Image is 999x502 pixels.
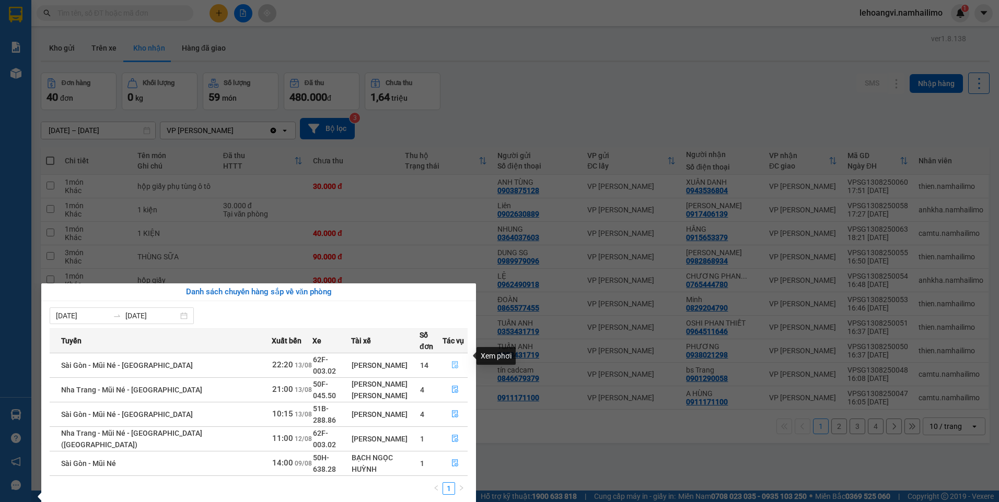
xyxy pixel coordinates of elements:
span: Tài xế [351,335,371,346]
span: 12/08 [295,435,312,443]
span: Sài Gòn - Mũi Né - [GEOGRAPHIC_DATA] [61,410,193,419]
button: file-done [443,357,467,374]
span: file-done [451,459,459,468]
span: 22:20 [272,360,293,369]
span: swap-right [113,312,121,320]
div: [PERSON_NAME] [352,390,419,401]
span: file-done [451,410,459,419]
input: Từ ngày [56,310,109,321]
button: file-done [443,381,467,398]
span: 4 [420,386,424,394]
span: 14 [420,361,428,369]
li: 1 [443,482,455,495]
div: BẠCH NGỌC HUỲNH [352,452,419,475]
span: file-done [451,435,459,443]
button: right [455,482,468,495]
span: 1 [420,459,424,468]
span: 21:00 [272,385,293,394]
button: file-done [443,406,467,423]
div: [PERSON_NAME] [352,409,419,420]
li: Next Page [455,482,468,495]
span: left [433,485,439,491]
span: file-done [451,386,459,394]
span: 13/08 [295,411,312,418]
span: Sài Gòn - Mũi Né [61,459,116,468]
span: 62F-003.02 [313,429,336,449]
div: [PERSON_NAME] [352,378,419,390]
span: 50H-638.28 [313,453,336,473]
div: Xem phơi [477,347,516,365]
a: 1 [443,483,455,494]
span: right [458,485,464,491]
button: left [430,482,443,495]
span: 09/08 [295,460,312,467]
span: 51B-288.86 [313,404,336,424]
span: to [113,312,121,320]
span: Tuyến [61,335,82,346]
li: Previous Page [430,482,443,495]
span: 10:15 [272,409,293,419]
span: 4 [420,410,424,419]
span: Nha Trang - Mũi Né - [GEOGRAPHIC_DATA] [61,386,202,394]
span: 13/08 [295,362,312,369]
span: 11:00 [272,434,293,443]
button: file-done [443,431,467,447]
span: Sài Gòn - Mũi Né - [GEOGRAPHIC_DATA] [61,361,193,369]
div: [PERSON_NAME] [352,360,419,371]
span: 62F-003.02 [313,355,336,375]
span: Tác vụ [443,335,464,346]
span: Số đơn [420,329,442,352]
span: Xuất bến [272,335,301,346]
span: 50F-045.50 [313,380,336,400]
span: file-done [451,361,459,369]
button: file-done [443,455,467,472]
span: 14:00 [272,458,293,468]
span: 1 [420,435,424,443]
div: Danh sách chuyến hàng sắp về văn phòng [50,286,468,298]
input: Đến ngày [125,310,178,321]
div: [PERSON_NAME] [352,433,419,445]
span: Xe [312,335,321,346]
span: Nha Trang - Mũi Né - [GEOGRAPHIC_DATA] ([GEOGRAPHIC_DATA]) [61,429,202,449]
span: 13/08 [295,386,312,393]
